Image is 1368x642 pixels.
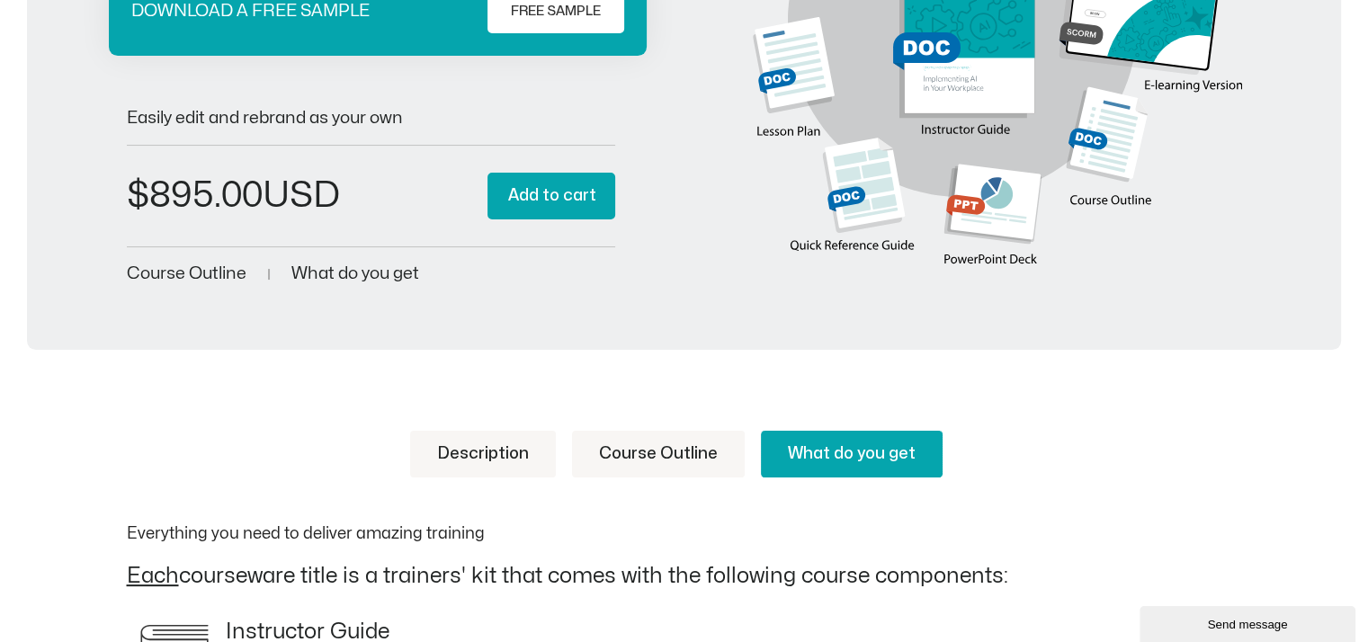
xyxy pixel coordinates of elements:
p: Easily edit and rebrand as your own [127,110,616,127]
span: $ [127,178,149,213]
iframe: chat widget [1140,602,1359,642]
bdi: 895.00 [127,178,263,213]
button: Add to cart [487,173,615,220]
a: Course Outline [127,265,246,282]
p: DOWNLOAD A FREE SAMPLE [131,3,370,20]
a: Description [410,431,556,477]
a: What do you get [291,265,419,282]
span: FREE SAMPLE [511,1,601,22]
a: Course Outline [572,431,745,477]
u: Each [127,566,179,586]
p: Everything you need to deliver amazing training [127,522,1242,546]
a: What do you get [761,431,943,477]
h2: courseware title is a trainers' kit that comes with the following course components: [127,562,1242,590]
